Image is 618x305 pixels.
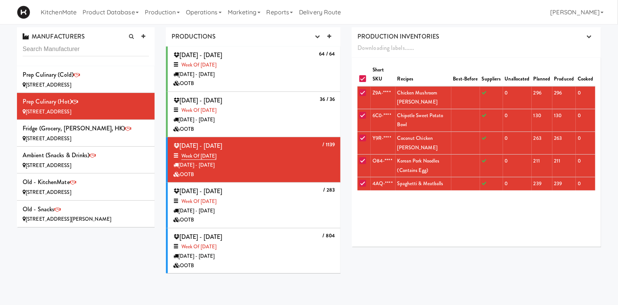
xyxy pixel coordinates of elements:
span: PRODUCTIONS [172,32,216,41]
span: [DATE] - [DATE] [173,141,222,150]
div: OOTB [173,125,335,134]
td: 0 [503,109,532,132]
a: Chipotle Sweet Potato Bowl [397,112,443,129]
td: 0 [576,132,595,155]
a: Week of [DATE] [181,61,216,68]
th: Recipes [396,63,451,86]
li: Prep Culinary (Cold)[STREET_ADDRESS] [17,66,155,93]
a: Week of [DATE] [181,107,216,114]
td: 0 [576,109,595,132]
div: [DATE] - [DATE] [173,115,335,125]
li: Prep Culinary (Hot)[STREET_ADDRESS] [17,93,155,120]
tr: 6C0-****Chipotle Sweet Potato Bowl01301300 [357,109,595,132]
b: / 804 [323,232,335,239]
div: OOTB [173,170,335,180]
td: 0 [503,177,532,190]
li: / 283 [DATE] - [DATE]Week of [DATE][DATE] - [DATE]OOTB [166,183,340,228]
a: Coconut Chicken [PERSON_NAME] [397,135,437,151]
div: OOTB [173,79,335,88]
span: [STREET_ADDRESS] [26,81,71,88]
li: Fridge (Grocery, [PERSON_NAME], HK)[STREET_ADDRESS] [17,120,155,147]
tr: O84-****Korean Pork Noodles (Contains Egg)02112110 [357,155,595,177]
span: [STREET_ADDRESS] [26,189,71,196]
b: 64 / 64 [319,50,335,57]
li: / 1139 [DATE] - [DATE]Week of [DATE][DATE] - [DATE]OOTB [166,137,340,183]
span: [DATE] - [DATE] [173,96,222,105]
span: Prep Culinary (Cold) [23,70,74,79]
td: 239 [552,177,576,190]
a: Week of [DATE] [181,243,216,250]
span: Prep Culinary (Hot) [23,97,72,106]
span: [DATE] - [DATE] [173,232,222,241]
span: [STREET_ADDRESS] [26,162,71,169]
tr: 4AQ-****Spaghetti & Meatballs02392390 [357,177,595,190]
span: [STREET_ADDRESS][PERSON_NAME] [26,215,111,223]
tr: Z9A-****Chicken Mushroom [PERSON_NAME]02962960 [357,86,595,109]
a: Korean Pork Noodles (Contains Egg) [397,157,440,174]
td: 0 [576,177,595,190]
td: 130 [552,109,576,132]
td: 211 [532,155,552,177]
span: Old - KitchenMate [23,178,70,186]
td: 0 [576,86,595,109]
th: Cooked [576,63,595,86]
input: Search Manufacturer [23,42,149,56]
td: 211 [552,155,576,177]
span: [STREET_ADDRESS] [26,135,71,142]
li: Old - Snacks[STREET_ADDRESS][PERSON_NAME] [17,201,155,227]
td: 239 [532,177,552,190]
td: 263 [532,132,552,155]
li: Old - KitchenMate[STREET_ADDRESS] [17,173,155,200]
b: / 1139 [323,141,335,148]
span: PRODUCTION INVENTORIES [357,32,439,41]
td: 263 [552,132,576,155]
td: 0 [503,86,532,109]
a: Week of [DATE] [181,152,216,160]
td: 0 [503,132,532,155]
th: Produced [552,63,576,86]
th: Planned [532,63,552,86]
td: 130 [532,109,552,132]
th: Unallocated [503,63,532,86]
span: [STREET_ADDRESS] [26,108,71,115]
td: 0 [576,155,595,177]
a: Week of [DATE] [181,198,216,205]
span: Fridge (Grocery, [PERSON_NAME], HK) [23,124,125,133]
div: OOTB [173,215,335,225]
a: Chicken Mushroom [PERSON_NAME] [397,89,437,106]
img: Micromart [17,6,30,19]
div: [DATE] - [DATE] [173,70,335,79]
td: 296 [552,86,576,109]
span: Ambient (Snacks & Drinks) [23,151,90,159]
a: Spaghetti & Meatballs [397,180,443,187]
span: [DATE] - [DATE] [173,51,222,59]
div: [DATE] - [DATE] [173,161,335,170]
b: 36 / 36 [320,96,335,103]
li: Ambient (Snacks & Drinks)[STREET_ADDRESS] [17,147,155,173]
li: / 804 [DATE] - [DATE]Week of [DATE][DATE] - [DATE]OOTB [166,228,340,274]
div: [DATE] - [DATE] [173,206,335,216]
td: 0 [503,155,532,177]
tr: Y9R-****Coconut Chicken [PERSON_NAME]02632630 [357,132,595,155]
b: / 283 [324,186,335,194]
th: Suppliers [480,63,503,86]
span: Old - Snacks [23,205,54,214]
span: Downloading labels...... [357,43,414,52]
td: 296 [532,86,552,109]
th: Best-Before [451,63,480,86]
li: 64 / 64 [DATE] - [DATE]Week of [DATE][DATE] - [DATE]OOTB [166,46,340,92]
li: 36 / 36 [DATE] - [DATE]Week of [DATE][DATE] - [DATE]OOTB [166,92,340,137]
th: Short SKU [371,63,396,86]
div: OOTB [173,261,335,271]
span: MANUFACTURERS [23,32,85,41]
span: [DATE] - [DATE] [173,187,222,195]
div: [DATE] - [DATE] [173,252,335,261]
